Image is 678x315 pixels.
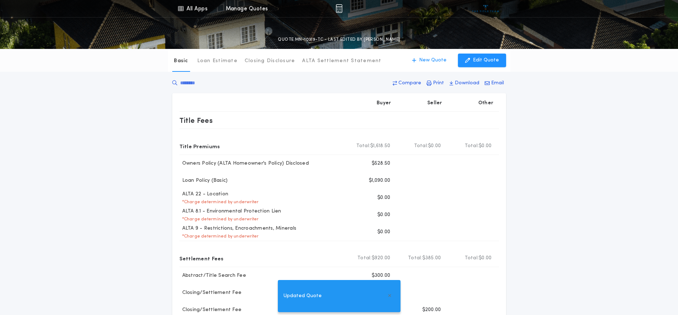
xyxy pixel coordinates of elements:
[465,142,479,150] b: Total:
[447,77,481,90] button: Download
[372,272,391,279] p: $300.00
[377,211,390,219] p: $0.00
[372,160,391,167] p: $528.50
[458,54,506,67] button: Edit Quote
[455,80,479,87] p: Download
[179,225,297,232] p: ALTA 9 - Restrictions, Encroachments, Minerals
[473,57,499,64] p: Edit Quote
[179,140,220,152] p: Title Premiums
[491,80,504,87] p: Email
[245,57,295,65] p: Closing Disclosure
[179,216,259,222] p: * Charge determined by underwriter
[357,255,372,262] b: Total:
[377,100,391,107] p: Buyer
[356,142,371,150] b: Total:
[408,255,422,262] b: Total:
[398,80,421,87] p: Compare
[302,57,381,65] p: ALTA Settlement Statement
[478,100,493,107] p: Other
[179,191,229,198] p: ALTA 22 - Location
[284,292,322,300] span: Updated Quote
[479,255,491,262] span: $0.00
[179,177,228,184] p: Loan Policy (Basic)
[179,160,309,167] p: Owners Policy (ALTA Homeowner's Policy) Disclosed
[422,255,441,262] span: $385.00
[179,234,259,239] p: * Charge determined by underwriter
[336,4,342,13] img: img
[179,115,213,126] p: Title Fees
[369,177,390,184] p: $1,090.00
[405,54,454,67] button: New Quote
[197,57,238,65] p: Loan Estimate
[427,100,442,107] p: Seller
[278,36,400,43] p: QUOTE MN-10319-TC - LAST EDITED BY [PERSON_NAME]
[377,229,390,236] p: $0.00
[179,252,224,264] p: Settlement Fees
[465,255,479,262] b: Total:
[433,80,444,87] p: Print
[372,255,391,262] span: $920.00
[479,142,491,150] span: $0.00
[414,142,428,150] b: Total:
[483,77,506,90] button: Email
[370,142,390,150] span: $1,618.50
[428,142,441,150] span: $0.00
[424,77,446,90] button: Print
[174,57,188,65] p: Basic
[419,57,447,64] p: New Quote
[472,5,499,12] img: vs-icon
[179,272,246,279] p: Abstract/Title Search Fee
[391,77,423,90] button: Compare
[377,194,390,201] p: $0.00
[179,199,259,205] p: * Charge determined by underwriter
[179,208,281,215] p: ALTA 8.1 - Environmental Protection Lien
